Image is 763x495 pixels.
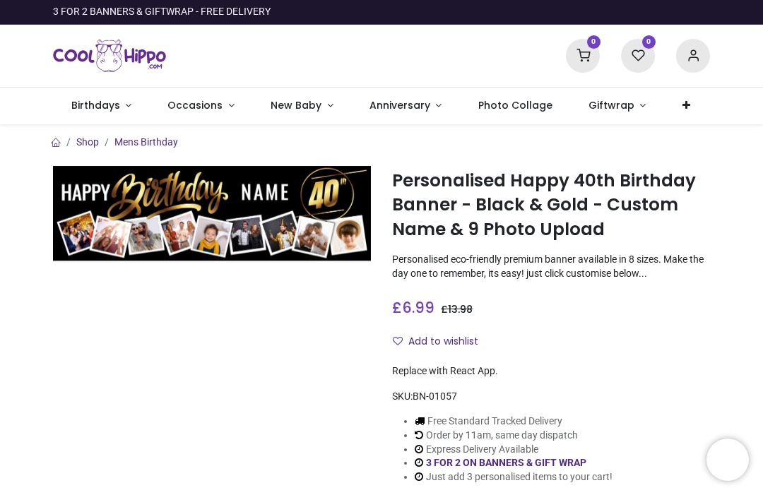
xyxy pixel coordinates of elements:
button: Add to wishlistAdd to wishlist [392,330,490,354]
sup: 0 [642,35,656,49]
span: Photo Collage [478,98,552,112]
h1: Personalised Happy 40th Birthday Banner - Black & Gold - Custom Name & 9 Photo Upload [392,169,710,241]
iframe: Customer reviews powered by Trustpilot [413,5,710,19]
a: Mens Birthday [114,136,178,148]
li: Just add 3 personalised items to your cart! [415,470,613,484]
span: BN-01057 [413,390,457,402]
sup: 0 [587,35,601,49]
a: Shop [76,136,99,148]
a: Birthdays [53,88,150,124]
span: £ [441,302,473,316]
img: Cool Hippo [53,36,166,76]
li: Free Standard Tracked Delivery [415,415,613,429]
div: SKU: [392,390,710,404]
a: Anniversary [351,88,460,124]
a: 0 [566,49,600,61]
a: 3 FOR 2 ON BANNERS & GIFT WRAP [426,457,586,468]
span: Occasions [167,98,223,112]
p: Personalised eco-friendly premium banner available in 8 sizes. Make the day one to remember, its ... [392,253,710,280]
a: Logo of Cool Hippo [53,36,166,76]
li: Express Delivery Available [415,443,613,457]
span: New Baby [271,98,321,112]
span: 6.99 [402,297,434,318]
div: Replace with React App. [392,364,710,378]
span: Giftwrap [588,98,634,112]
span: Anniversary [369,98,430,112]
span: Birthdays [71,98,120,112]
a: Occasions [150,88,253,124]
a: New Baby [253,88,352,124]
iframe: Brevo live chat [706,439,749,481]
img: Personalised Happy 40th Birthday Banner - Black & Gold - Custom Name & 9 Photo Upload [53,166,371,261]
span: 13.98 [448,302,473,316]
div: 3 FOR 2 BANNERS & GIFTWRAP - FREE DELIVERY [53,5,271,19]
a: Giftwrap [570,88,664,124]
li: Order by 11am, same day dispatch [415,429,613,443]
a: 0 [621,49,655,61]
span: £ [392,297,434,318]
i: Add to wishlist [393,336,403,346]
